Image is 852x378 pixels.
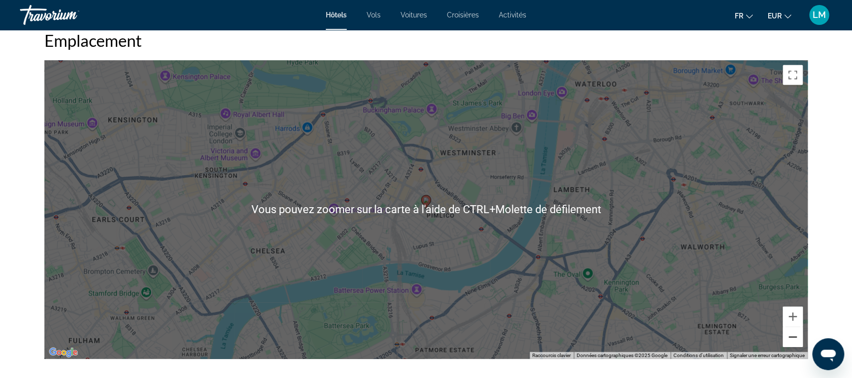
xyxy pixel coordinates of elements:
[735,8,753,23] button: Change language
[768,8,791,23] button: Change currency
[499,11,526,19] a: Activités
[783,327,803,347] button: Zoom arrière
[768,12,782,20] span: EUR
[730,353,805,358] a: Signaler une erreur cartographique
[783,65,803,85] button: Passer en plein écran
[735,12,743,20] span: fr
[47,346,80,359] a: Ouvrir cette zone dans Google Maps (dans une nouvelle fenêtre)
[44,30,808,50] h2: Emplacement
[813,10,826,20] span: LM
[326,11,347,19] a: Hôtels
[673,353,724,358] a: Conditions d'utilisation (s'ouvre dans un nouvel onglet)
[783,307,803,327] button: Zoom avant
[812,338,844,370] iframe: Bouton de lancement de la fenêtre de messagerie
[401,11,427,19] a: Voitures
[532,352,571,359] button: Raccourcis clavier
[447,11,479,19] a: Croisières
[806,4,832,25] button: User Menu
[47,346,80,359] img: Google
[367,11,381,19] a: Vols
[577,353,667,358] span: Données cartographiques ©2025 Google
[20,2,120,28] a: Travorium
